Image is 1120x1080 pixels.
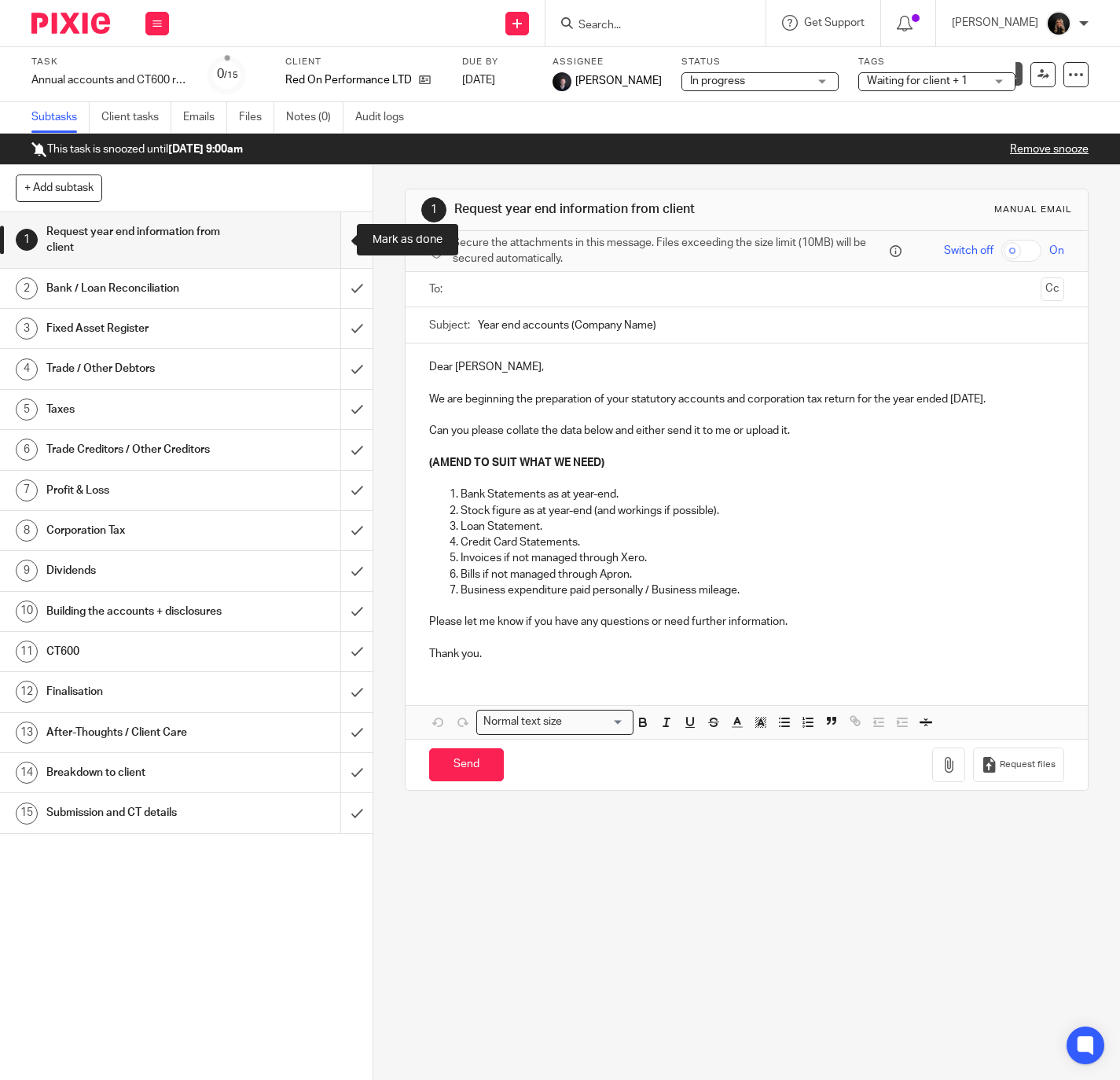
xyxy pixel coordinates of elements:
[1049,243,1064,259] span: On
[461,582,1065,598] p: Business expenditure paid personally / Business mileage.
[46,801,232,825] h1: Submission and CT details
[429,457,604,468] strong: (AMEND TO SUIT WHAT WE NEED)
[429,614,1065,630] p: Please let me know if you have any questions or need further information.
[429,646,1065,662] p: Thank you.
[461,550,1065,566] p: Invoices if not managed through Xero.
[1041,277,1064,301] button: Cc
[168,144,243,155] b: [DATE] 9:00am
[285,56,442,68] label: Client
[429,281,446,297] label: To:
[239,102,274,133] a: Files
[224,71,238,79] small: /15
[804,17,865,28] span: Get Support
[1000,759,1056,771] span: Request files
[867,75,968,86] span: Waiting for client + 1
[46,680,232,703] h1: Finalisation
[461,519,1065,534] p: Loan Statement.
[46,761,232,784] h1: Breakdown to client
[183,102,227,133] a: Emails
[454,201,780,218] h1: Request year end information from client
[16,560,38,582] div: 9
[31,13,110,34] img: Pixie
[453,235,887,267] span: Secure the attachments in this message. Files exceeding the size limit (10MB) will be secured aut...
[16,479,38,501] div: 7
[994,204,1072,216] div: Manual email
[46,277,232,300] h1: Bank / Loan Reconciliation
[16,174,102,201] button: + Add subtask
[46,398,232,421] h1: Taxes
[16,722,38,744] div: 13
[461,503,1065,519] p: Stock figure as at year-end (and workings if possible).
[480,714,566,730] span: Normal text size
[16,681,38,703] div: 12
[858,56,1015,68] label: Tags
[16,277,38,299] div: 2
[16,399,38,421] div: 5
[944,243,993,259] span: Switch off
[46,220,232,260] h1: Request year end information from client
[690,75,745,86] span: In progress
[1010,144,1089,155] a: Remove snooze
[286,102,343,133] a: Notes (0)
[461,534,1065,550] p: Credit Card Statements.
[16,601,38,623] div: 10
[101,102,171,133] a: Client tasks
[46,721,232,744] h1: After-Thoughts / Client Care
[16,318,38,340] div: 3
[421,197,446,222] div: 1
[16,229,38,251] div: 1
[46,600,232,623] h1: Building the accounts + disclosures
[16,762,38,784] div: 14
[46,479,232,502] h1: Profit & Loss
[973,748,1064,783] button: Request files
[1046,11,1071,36] img: 455A9867.jpg
[16,520,38,542] div: 8
[217,65,238,83] div: 0
[462,75,495,86] span: [DATE]
[46,640,232,663] h1: CT600
[567,714,623,730] input: Search for option
[429,391,1065,407] p: We are beginning the preparation of your statutory accounts and corporation tax return for the ye...
[46,438,232,461] h1: Trade Creditors / Other Creditors
[429,423,1065,439] p: Can you please collate the data below and either send it to me or upload it.
[681,56,839,68] label: Status
[16,439,38,461] div: 6
[46,317,232,340] h1: Fixed Asset Register
[16,641,38,663] div: 11
[462,56,533,68] label: Due by
[429,318,470,333] label: Subject:
[476,710,633,734] div: Search for option
[461,487,1065,502] p: Bank Statements as at year-end.
[46,559,232,582] h1: Dividends
[16,358,38,380] div: 4
[461,567,1065,582] p: Bills if not managed through Apron.
[31,141,243,157] p: This task is snoozed until
[46,357,232,380] h1: Trade / Other Debtors
[31,56,189,68] label: Task
[952,15,1038,31] p: [PERSON_NAME]
[429,748,504,782] input: Send
[553,72,571,91] img: 455A2509.jpg
[31,72,189,88] div: Annual accounts and CT600 return
[429,359,1065,375] p: Dear [PERSON_NAME],
[16,803,38,825] div: 15
[575,73,662,89] span: [PERSON_NAME]
[285,72,411,88] p: Red On Performance LTD
[355,102,416,133] a: Audit logs
[577,19,718,33] input: Search
[46,519,232,542] h1: Corporation Tax
[31,102,90,133] a: Subtasks
[553,56,662,68] label: Assignee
